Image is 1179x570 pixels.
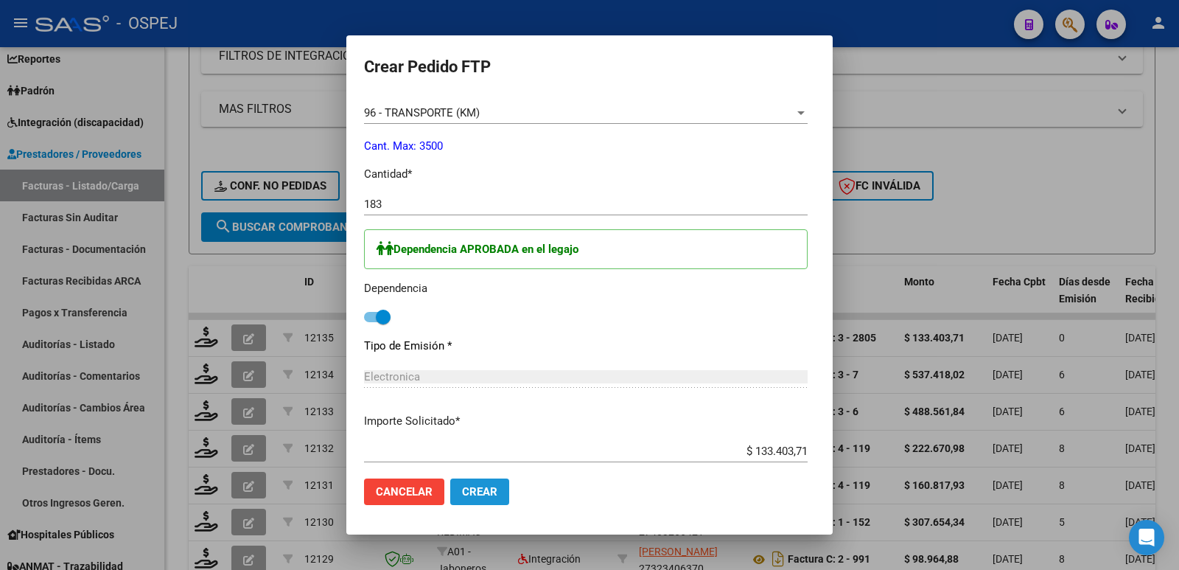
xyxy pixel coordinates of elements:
[364,479,444,505] button: Cancelar
[364,370,420,383] span: Electronica
[364,53,815,81] h2: Crear Pedido FTP
[364,166,808,183] p: Cantidad
[462,485,497,498] span: Crear
[450,479,509,505] button: Crear
[1129,520,1164,555] div: Open Intercom Messenger
[364,413,808,430] p: Importe Solicitado
[364,106,480,119] span: 96 - TRANSPORTE (KM)
[364,138,808,155] p: Cant. Max: 3500
[364,338,808,355] p: Tipo de Emisión *
[376,485,433,498] span: Cancelar
[393,243,578,256] strong: Dependencia APROBADA en el legajo
[364,280,808,297] p: Dependencia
